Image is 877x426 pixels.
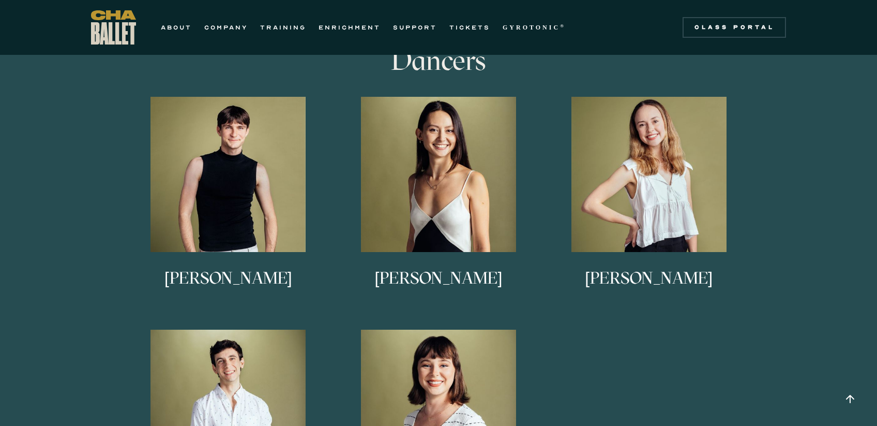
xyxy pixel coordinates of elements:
a: TICKETS [449,21,490,34]
a: [PERSON_NAME] [549,97,749,314]
a: home [91,10,136,45]
a: GYROTONIC® [503,21,566,34]
h3: [PERSON_NAME] [585,270,713,304]
div: Class Portal [689,23,780,32]
a: Class Portal [683,17,786,38]
a: TRAINING [260,21,306,34]
a: COMPANY [204,21,248,34]
a: [PERSON_NAME] [339,97,539,314]
a: SUPPORT [393,21,437,34]
a: ENRICHMENT [319,21,381,34]
h3: Dancers [270,45,607,76]
strong: GYROTONIC [503,24,560,31]
a: ABOUT [161,21,192,34]
h3: [PERSON_NAME] [375,270,503,304]
a: [PERSON_NAME] [128,97,328,314]
sup: ® [560,23,566,28]
h3: [PERSON_NAME] [164,270,292,304]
